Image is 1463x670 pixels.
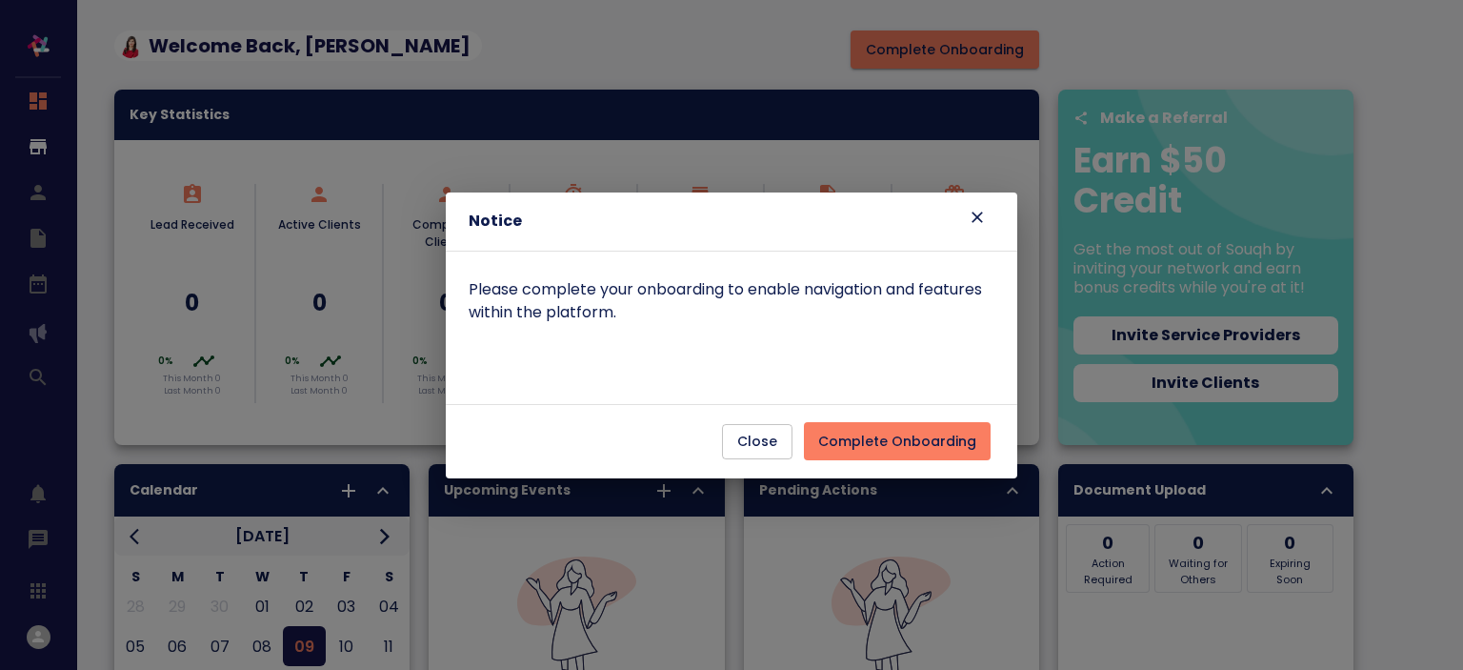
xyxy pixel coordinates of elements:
[804,422,991,460] button: Complete Onboarding
[818,430,976,454] span: Complete Onboarding
[722,424,792,459] button: Close
[469,278,994,324] p: Please complete your onboarding to enable navigation and features within the platform.
[737,430,777,454] span: Close
[469,208,819,234] h6: Notice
